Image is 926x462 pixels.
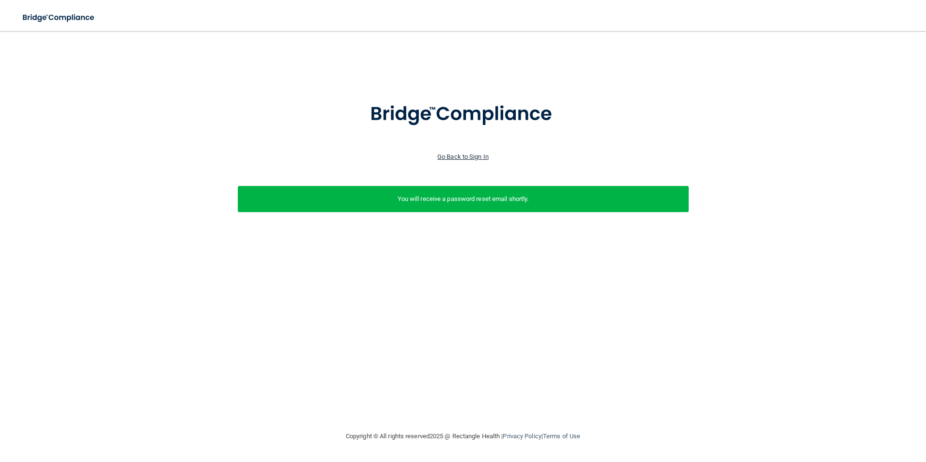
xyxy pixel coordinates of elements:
div: Copyright © All rights reserved 2025 @ Rectangle Health | | [286,421,640,452]
img: bridge_compliance_login_screen.278c3ca4.svg [15,8,104,28]
img: bridge_compliance_login_screen.278c3ca4.svg [350,89,576,139]
a: Terms of Use [543,432,580,440]
p: You will receive a password reset email shortly. [245,193,681,205]
a: Go Back to Sign In [437,153,489,160]
a: Privacy Policy [503,432,541,440]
